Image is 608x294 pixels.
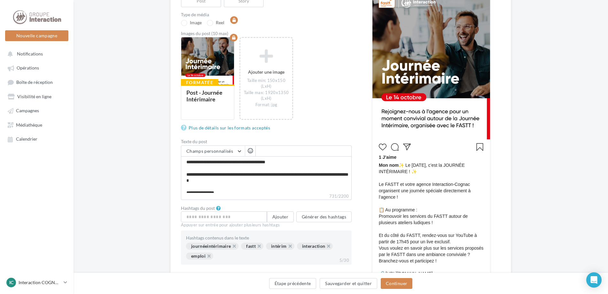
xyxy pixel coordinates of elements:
[181,31,352,36] div: Images du post (10 max)
[4,62,70,73] a: Opérations
[267,211,294,222] button: Ajouter
[181,206,215,210] label: Hashtags du post
[186,236,347,240] div: Hashtags contenus dans le texte
[4,91,70,102] a: Visibilité en ligne
[5,276,68,289] a: IC Interaction COGNAC
[181,146,245,157] button: Champs personnalisés
[296,211,352,222] button: Générer des hashtags
[4,48,67,59] button: Notifications
[379,154,484,162] div: 1 J’aime
[5,30,68,41] button: Nouvelle campagne
[4,119,70,130] a: Médiathèque
[181,79,218,86] div: Formatée
[181,12,352,17] label: Type de média
[17,51,43,56] span: Notifications
[320,278,377,289] button: Sauvegarder et quitter
[16,79,53,85] span: Boîte de réception
[186,253,213,260] div: emploi
[337,256,352,265] div: 5/30
[4,76,70,88] a: Boîte de réception
[17,65,39,71] span: Opérations
[181,139,352,144] label: Texte du post
[16,136,37,142] span: Calendrier
[476,143,484,151] svg: Enregistrer
[186,89,222,103] div: Post - Journée Intérimaire
[391,143,399,151] svg: Commenter
[297,243,333,250] div: interaction
[266,243,294,250] div: intérim
[186,243,238,250] div: journéeintérimaire
[186,148,233,154] span: Champs personnalisés
[19,279,61,286] p: Interaction COGNAC
[381,278,412,289] button: Continuer
[181,124,273,132] a: Plus de détails sur les formats acceptés
[379,143,386,151] svg: J’aime
[181,222,352,228] div: Appuyer sur entrée pour ajouter plusieurs hashtags
[269,278,316,289] button: Étape précédente
[16,108,39,114] span: Campagnes
[586,272,602,288] div: Open Intercom Messenger
[181,193,352,200] label: 731/2200
[16,122,42,128] span: Médiathèque
[241,243,263,250] div: fastt
[4,133,70,144] a: Calendrier
[403,143,411,151] svg: Partager la publication
[9,279,13,286] span: IC
[4,105,70,116] a: Campagnes
[17,94,51,99] span: Visibilité en ligne
[379,163,399,168] span: Mon nom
